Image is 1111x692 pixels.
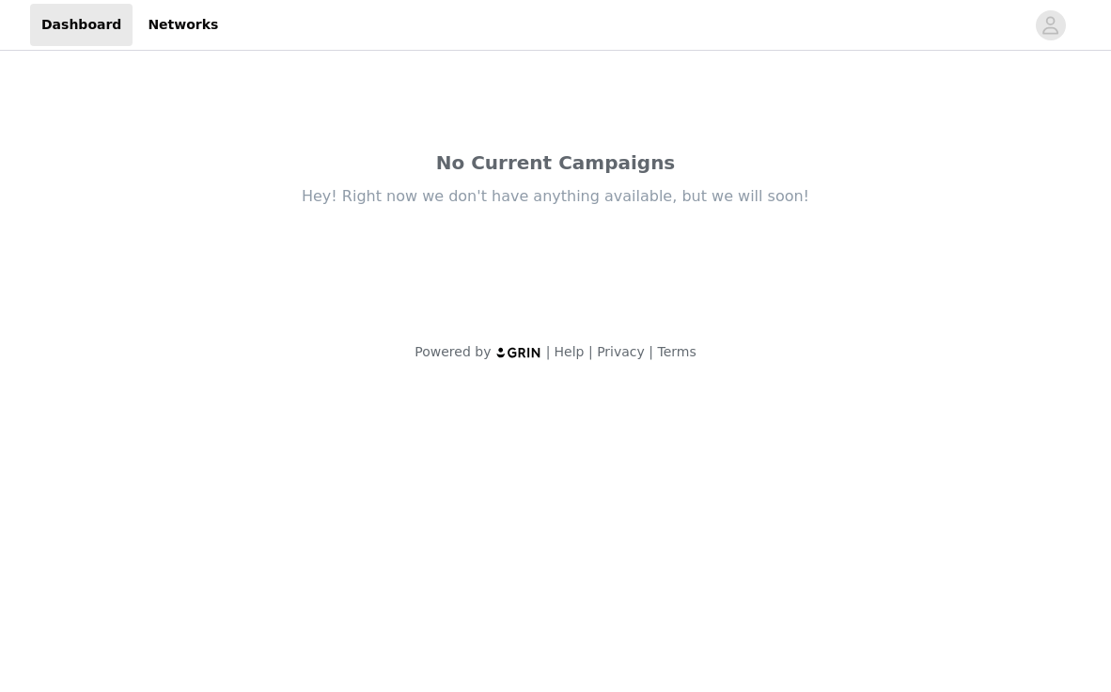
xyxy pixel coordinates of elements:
[555,344,585,359] a: Help
[30,4,133,46] a: Dashboard
[588,344,593,359] span: |
[161,149,950,177] div: No Current Campaigns
[1041,10,1059,40] div: avatar
[161,186,950,207] div: Hey! Right now we don't have anything available, but we will soon!
[597,344,645,359] a: Privacy
[495,346,542,358] img: logo
[546,344,551,359] span: |
[136,4,229,46] a: Networks
[415,344,491,359] span: Powered by
[649,344,653,359] span: |
[657,344,696,359] a: Terms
